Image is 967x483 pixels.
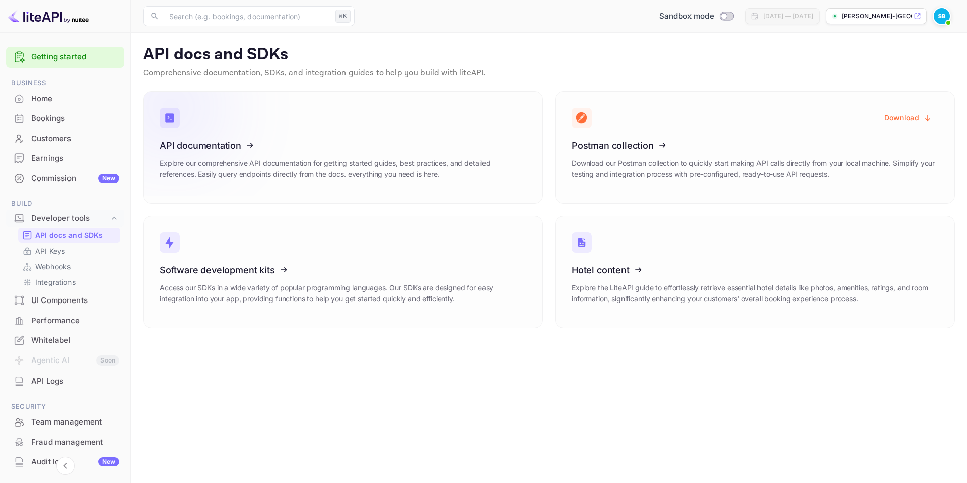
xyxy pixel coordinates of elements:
input: Search (e.g. bookings, documentation) [163,6,331,26]
a: API Logs [6,372,124,390]
div: Whitelabel [6,331,124,350]
div: Home [31,93,119,105]
img: LiteAPI logo [8,8,89,24]
div: API Logs [31,376,119,387]
a: Audit logsNew [6,452,124,471]
a: CommissionNew [6,169,124,188]
a: Integrations [22,277,116,287]
button: Collapse navigation [56,457,75,475]
div: Team management [31,416,119,428]
h3: Postman collection [572,140,938,151]
span: Security [6,401,124,412]
div: Integrations [18,275,120,289]
a: Fraud management [6,433,124,451]
p: [PERSON_NAME]-[GEOGRAPHIC_DATA]... [842,12,912,21]
a: Getting started [31,51,119,63]
a: Hotel contentExplore the LiteAPI guide to effortlessly retrieve essential hotel details like phot... [555,216,955,328]
a: Bookings [6,109,124,128]
a: Whitelabel [6,331,124,349]
div: New [98,174,119,183]
a: Team management [6,412,124,431]
a: Software development kitsAccess our SDKs in a wide variety of popular programming languages. Our ... [143,216,543,328]
div: Fraud management [6,433,124,452]
div: CommissionNew [6,169,124,189]
a: API documentationExplore our comprehensive API documentation for getting started guides, best pra... [143,91,543,204]
a: API docs and SDKs [22,230,116,240]
p: API docs and SDKs [143,45,955,65]
h3: API documentation [160,140,526,151]
p: Download our Postman collection to quickly start making API calls directly from your local machin... [572,158,938,180]
div: Earnings [6,149,124,168]
div: Home [6,89,124,109]
div: UI Components [31,295,119,307]
div: ⌘K [335,10,351,23]
div: Team management [6,412,124,432]
a: API Keys [22,246,116,256]
div: Switch to Production mode [655,11,737,22]
span: Sandbox mode [659,11,714,22]
a: Customers [6,129,124,148]
div: API Logs [6,372,124,391]
span: Business [6,78,124,89]
img: Srikant Bandaru [934,8,950,24]
div: [DATE] — [DATE] [763,12,813,21]
h3: Software development kits [160,265,526,275]
div: Developer tools [31,213,109,224]
div: Performance [31,315,119,327]
a: Webhooks [22,261,116,272]
div: Customers [6,129,124,149]
div: Bookings [6,109,124,129]
div: Earnings [31,153,119,164]
div: API Keys [18,244,120,258]
button: Download [878,108,938,128]
div: UI Components [6,291,124,311]
a: Home [6,89,124,108]
div: New [98,457,119,466]
p: API Keys [35,246,65,256]
a: UI Components [6,291,124,310]
span: Build [6,198,124,209]
p: Access our SDKs in a wide variety of popular programming languages. Our SDKs are designed for eas... [160,282,526,305]
div: Getting started [6,47,124,68]
a: Performance [6,311,124,330]
p: Webhooks [35,261,71,272]
div: Fraud management [31,437,119,448]
div: API docs and SDKs [18,228,120,243]
div: Whitelabel [31,335,119,346]
p: Comprehensive documentation, SDKs, and integration guides to help you build with liteAPI. [143,67,955,79]
div: Bookings [31,113,119,125]
div: Webhooks [18,259,120,274]
div: Customers [31,133,119,145]
h3: Hotel content [572,265,938,275]
p: API docs and SDKs [35,230,103,240]
div: Developer tools [6,210,124,227]
p: Explore our comprehensive API documentation for getting started guides, best practices, and detai... [160,158,526,180]
div: Audit logsNew [6,452,124,472]
div: Audit logs [31,456,119,468]
div: Performance [6,311,124,331]
a: Earnings [6,149,124,167]
p: Integrations [35,277,76,287]
div: Commission [31,173,119,185]
p: Explore the LiteAPI guide to effortlessly retrieve essential hotel details like photos, amenities... [572,282,938,305]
